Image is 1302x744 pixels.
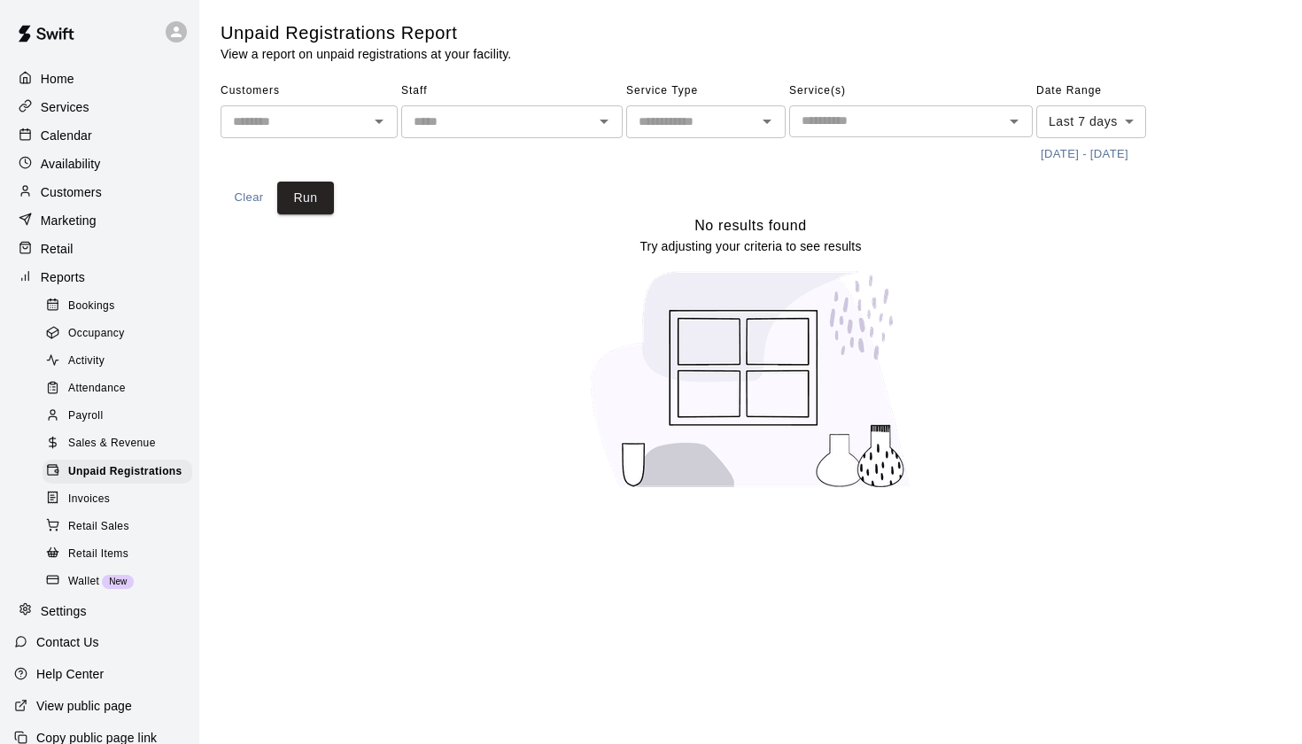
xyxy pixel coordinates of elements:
p: Services [41,98,89,116]
span: Retail Sales [68,518,129,536]
span: Date Range [1036,77,1191,105]
span: Payroll [68,407,103,425]
span: Retail Items [68,546,128,563]
a: Customers [14,179,185,205]
a: Occupancy [43,320,199,347]
span: Service Type [626,77,786,105]
a: Home [14,66,185,92]
span: Service(s) [789,77,1033,105]
p: Marketing [41,212,97,229]
span: Activity [68,353,105,370]
a: Availability [14,151,185,177]
span: Wallet [68,573,99,591]
button: Open [1002,109,1027,134]
p: View public page [36,697,132,715]
div: Occupancy [43,322,192,346]
button: Run [277,182,334,214]
div: Retail Items [43,542,192,567]
div: Activity [43,349,192,374]
span: New [102,577,134,586]
a: Attendance [43,376,199,403]
p: Retail [41,240,74,258]
p: Customers [41,183,102,201]
span: Attendance [68,380,126,398]
span: Customers [221,77,398,105]
h5: Unpaid Registrations Report [221,21,511,45]
span: Invoices [68,491,110,508]
a: Payroll [43,403,199,430]
button: Open [755,109,779,134]
p: Calendar [41,127,92,144]
a: Settings [14,598,185,624]
span: Bookings [68,298,115,315]
p: Availability [41,155,101,173]
a: Services [14,94,185,120]
a: Retail Items [43,540,199,568]
p: Home [41,70,74,88]
a: Bookings [43,292,199,320]
p: Try adjusting your criteria to see results [639,237,861,255]
span: Staff [401,77,623,105]
p: Help Center [36,665,104,683]
div: Attendance [43,376,192,401]
img: No results found [574,255,928,504]
a: Reports [14,264,185,291]
div: WalletNew [43,570,192,594]
a: Unpaid Registrations [43,458,199,485]
div: Invoices [43,487,192,512]
div: Sales & Revenue [43,431,192,456]
a: Calendar [14,122,185,149]
div: Last 7 days [1036,105,1146,138]
div: Unpaid Registrations [43,460,192,484]
a: Retail Sales [43,513,199,540]
a: Invoices [43,485,199,513]
a: Activity [43,348,199,376]
div: Retail Sales [43,515,192,539]
span: Occupancy [68,325,125,343]
button: Open [592,109,616,134]
div: Payroll [43,404,192,429]
div: Bookings [43,294,192,319]
button: [DATE] - [DATE] [1036,141,1133,168]
p: View a report on unpaid registrations at your facility. [221,45,511,63]
span: Unpaid Registrations [68,463,182,481]
button: Open [367,109,391,134]
a: Marketing [14,207,185,234]
a: WalletNew [43,568,199,595]
h6: No results found [694,214,807,237]
span: Sales & Revenue [68,435,156,453]
button: Clear [221,182,277,214]
p: Settings [41,602,87,620]
p: Reports [41,268,85,286]
a: Retail [14,236,185,262]
p: Contact Us [36,633,99,651]
a: Sales & Revenue [43,430,199,458]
